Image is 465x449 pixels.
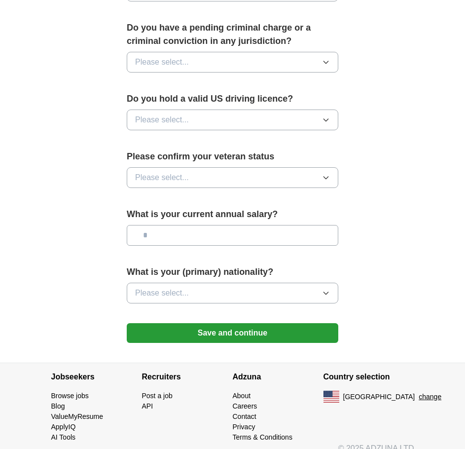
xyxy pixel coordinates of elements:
a: Terms & Conditions [233,433,292,441]
button: Save and continue [127,323,338,343]
span: Please select... [135,56,189,68]
a: ApplyIQ [51,423,76,431]
label: Please confirm your veteran status [127,150,338,163]
a: API [142,402,153,410]
label: What is your current annual salary? [127,208,338,221]
button: Please select... [127,110,338,130]
a: Careers [233,402,257,410]
a: Post a job [142,392,173,400]
button: Please select... [127,52,338,73]
span: [GEOGRAPHIC_DATA] [343,392,415,402]
a: AI Tools [51,433,76,441]
a: Contact [233,412,256,420]
a: Browse jobs [51,392,89,400]
img: US flag [323,391,339,403]
label: What is your (primary) nationality? [127,265,338,279]
a: Blog [51,402,65,410]
button: change [419,392,441,402]
span: Please select... [135,172,189,184]
button: Please select... [127,167,338,188]
a: Privacy [233,423,255,431]
label: Do you hold a valid US driving licence? [127,92,338,106]
h4: Country selection [323,363,414,391]
a: About [233,392,251,400]
span: Please select... [135,287,189,299]
span: Please select... [135,114,189,126]
label: Do you have a pending criminal charge or a criminal conviction in any jurisdiction? [127,21,338,48]
a: ValueMyResume [51,412,104,420]
button: Please select... [127,283,338,303]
